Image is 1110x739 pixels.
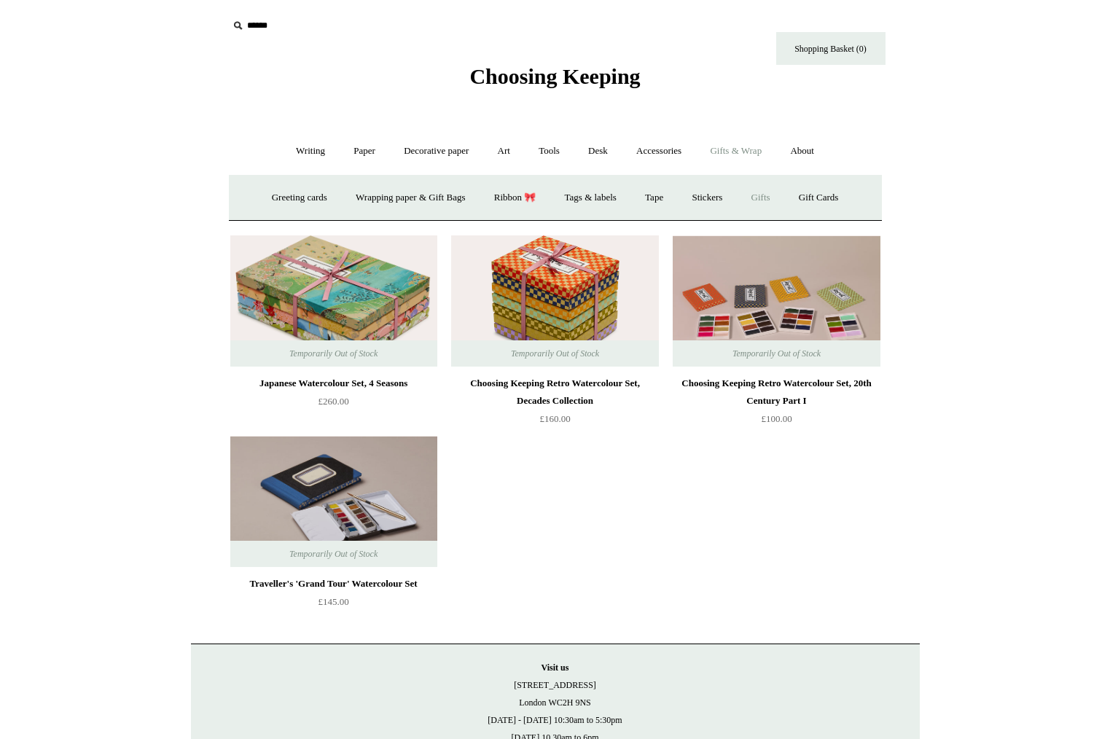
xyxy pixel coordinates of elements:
a: Art [485,132,523,171]
span: Temporarily Out of Stock [718,340,835,367]
a: Tools [525,132,573,171]
div: Traveller's 'Grand Tour' Watercolour Set [234,575,434,593]
a: Paper [340,132,388,171]
span: £145.00 [318,596,348,607]
img: Choosing Keeping Retro Watercolour Set, Decades Collection [451,235,658,367]
a: Choosing Keeping Retro Watercolour Set, Decades Collection £160.00 [451,375,658,434]
a: Tags & labels [552,179,630,217]
a: Gifts [738,179,783,217]
a: Choosing Keeping Retro Watercolour Set, 20th Century Part I Choosing Keeping Retro Watercolour Se... [673,235,880,367]
a: Choosing Keeping Retro Watercolour Set, 20th Century Part I £100.00 [673,375,880,434]
a: Desk [575,132,621,171]
a: Gifts & Wrap [697,132,775,171]
div: Choosing Keeping Retro Watercolour Set, Decades Collection [455,375,654,410]
span: Temporarily Out of Stock [275,541,392,567]
span: £100.00 [761,413,792,424]
img: Choosing Keeping Retro Watercolour Set, 20th Century Part I [673,235,880,367]
span: £160.00 [539,413,570,424]
a: Ribbon 🎀 [481,179,550,217]
a: Accessories [623,132,695,171]
div: Choosing Keeping Retro Watercolour Set, 20th Century Part I [676,375,876,410]
a: Shopping Basket (0) [776,32,886,65]
a: Stickers [679,179,735,217]
span: £260.00 [318,396,348,407]
span: Temporarily Out of Stock [496,340,614,367]
a: Traveller's 'Grand Tour' Watercolour Set £145.00 [230,575,437,635]
a: Greeting cards [259,179,340,217]
img: Traveller's 'Grand Tour' Watercolour Set [230,436,437,567]
span: Choosing Keeping [469,64,640,88]
img: Japanese Watercolour Set, 4 Seasons [230,235,437,367]
a: About [777,132,827,171]
a: Tape [632,179,676,217]
a: Writing [283,132,338,171]
span: Temporarily Out of Stock [275,340,392,367]
a: Japanese Watercolour Set, 4 Seasons £260.00 [230,375,437,434]
a: Japanese Watercolour Set, 4 Seasons Japanese Watercolour Set, 4 Seasons Temporarily Out of Stock [230,235,437,367]
a: Gift Cards [786,179,852,217]
a: Decorative paper [391,132,482,171]
a: Choosing Keeping [469,76,640,86]
strong: Visit us [542,662,569,673]
a: Wrapping paper & Gift Bags [343,179,478,217]
a: Traveller's 'Grand Tour' Watercolour Set Traveller's 'Grand Tour' Watercolour Set Temporarily Out... [230,436,437,567]
div: Japanese Watercolour Set, 4 Seasons [234,375,434,392]
a: Choosing Keeping Retro Watercolour Set, Decades Collection Choosing Keeping Retro Watercolour Set... [451,235,658,367]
